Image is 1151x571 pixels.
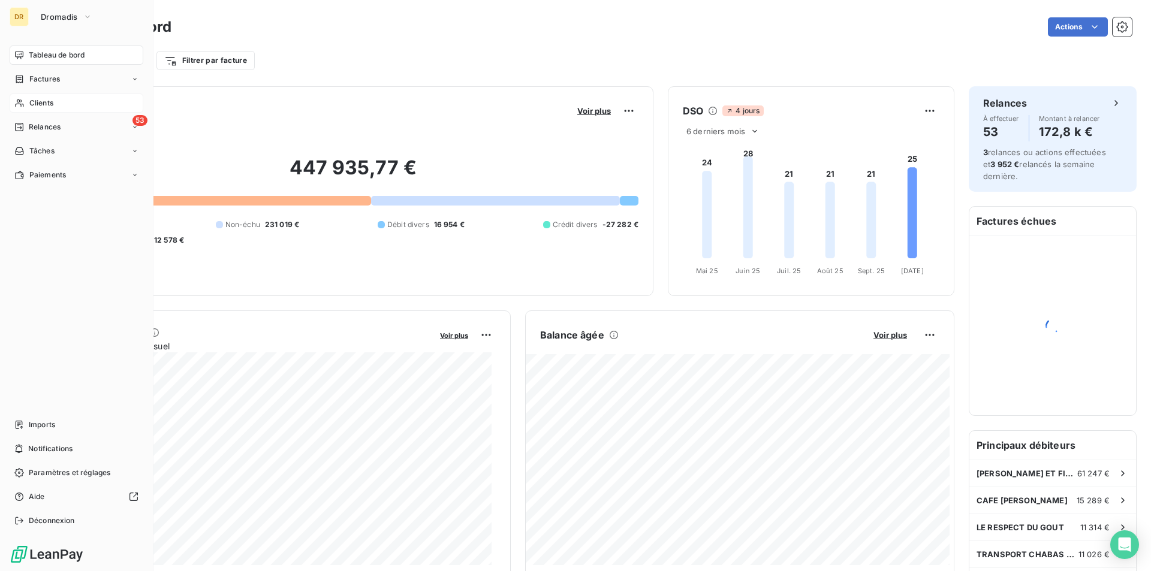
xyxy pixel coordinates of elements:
[686,126,745,136] span: 6 derniers mois
[10,487,143,506] a: Aide
[1039,115,1100,122] span: Montant à relancer
[722,105,763,116] span: 4 jours
[29,122,61,132] span: Relances
[901,267,924,275] tspan: [DATE]
[1080,522,1110,532] span: 11 314 €
[983,147,988,157] span: 3
[1077,469,1110,478] span: 61 247 €
[977,549,1078,559] span: TRANSPORT CHABAS FRAICHEUR
[387,219,429,230] span: Débit divers
[29,50,85,61] span: Tableau de bord
[977,496,1068,505] span: CAFE [PERSON_NAME]
[602,219,638,230] span: -27 282 €
[10,7,29,26] div: DR
[990,159,1019,169] span: 3 952 €
[870,330,911,340] button: Voir plus
[29,146,55,156] span: Tâches
[736,267,760,275] tspan: Juin 25
[553,219,598,230] span: Crédit divers
[132,115,147,126] span: 53
[969,431,1136,460] h6: Principaux débiteurs
[977,469,1077,478] span: [PERSON_NAME] ET FILS CHATU
[68,156,638,192] h2: 447 935,77 €
[1110,530,1139,559] div: Open Intercom Messenger
[29,419,55,430] span: Imports
[983,122,1019,141] h4: 53
[265,219,299,230] span: 231 019 €
[983,147,1106,181] span: relances ou actions effectuées et relancés la semaine dernière.
[68,340,432,352] span: Chiffre d'affaires mensuel
[873,330,907,340] span: Voir plus
[29,170,66,180] span: Paiements
[10,545,84,564] img: Logo LeanPay
[696,267,718,275] tspan: Mai 25
[29,515,75,526] span: Déconnexion
[150,235,184,246] span: -12 578 €
[434,219,465,230] span: 16 954 €
[858,267,885,275] tspan: Sept. 25
[1078,549,1110,559] span: 11 026 €
[577,106,611,116] span: Voir plus
[540,328,604,342] h6: Balance âgée
[436,330,472,340] button: Voir plus
[977,522,1064,532] span: LE RESPECT DU GOUT
[983,96,1027,110] h6: Relances
[1077,496,1110,505] span: 15 289 €
[969,207,1136,235] h6: Factures échues
[574,105,614,116] button: Voir plus
[1048,17,1108,37] button: Actions
[983,115,1019,122] span: À effectuer
[29,467,110,478] span: Paramètres et réglages
[817,267,843,275] tspan: Août 25
[440,331,468,340] span: Voir plus
[225,219,260,230] span: Non-échu
[29,74,60,84] span: Factures
[41,12,78,22] span: Dromadis
[1039,122,1100,141] h4: 172,8 k €
[777,267,801,275] tspan: Juil. 25
[683,104,703,118] h6: DSO
[156,51,255,70] button: Filtrer par facture
[28,443,73,454] span: Notifications
[29,491,45,502] span: Aide
[29,98,53,108] span: Clients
